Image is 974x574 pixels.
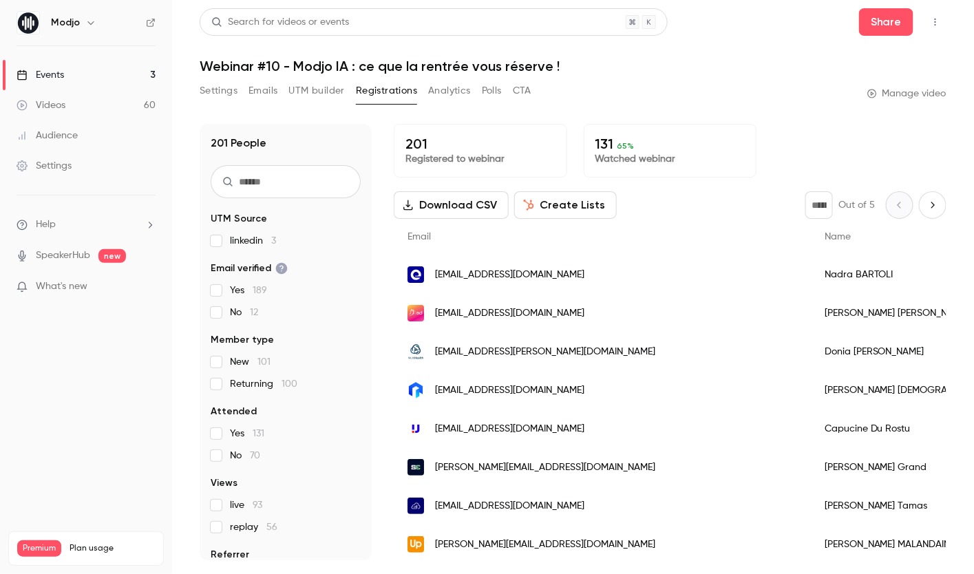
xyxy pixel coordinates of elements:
button: Emails [248,80,277,102]
span: Referrer [211,548,249,562]
button: Create Lists [514,191,617,219]
span: UTM Source [211,212,267,226]
span: [EMAIL_ADDRESS][DOMAIN_NAME] [435,306,584,321]
span: 3 [271,236,276,246]
div: Search for videos or events [211,15,349,30]
span: 93 [253,500,262,510]
span: 131 [253,429,264,438]
button: Share [859,8,913,36]
li: help-dropdown-opener [17,217,156,232]
p: 131 [595,136,745,152]
span: [EMAIL_ADDRESS][DOMAIN_NAME] [435,268,584,282]
button: Next page [919,191,946,219]
span: Yes [230,284,267,297]
span: [EMAIL_ADDRESS][DOMAIN_NAME] [435,499,584,513]
span: 56 [266,522,277,532]
div: Audience [17,129,78,142]
img: veepee.com [407,305,424,321]
p: 201 [405,136,555,152]
span: Returning [230,377,297,391]
span: New [230,355,271,369]
span: Premium [17,540,61,557]
button: Settings [200,80,237,102]
div: Events [17,68,64,82]
img: sporteasy.net [407,459,424,476]
img: upfluence.com [407,421,424,437]
span: 12 [250,308,258,317]
span: No [230,306,258,319]
span: Name [825,232,851,242]
h6: Modjo [51,16,80,30]
span: [PERSON_NAME][EMAIL_ADDRESS][DOMAIN_NAME] [435,460,655,475]
span: Member type [211,333,274,347]
span: Views [211,476,237,490]
img: expediagroup.com [407,266,424,283]
span: Yes [230,427,264,440]
span: linkedin [230,234,276,248]
button: UTM builder [289,80,345,102]
span: [EMAIL_ADDRESS][DOMAIN_NAME] [435,422,584,436]
img: Modjo [17,12,39,34]
span: No [230,449,260,463]
button: Analytics [428,80,471,102]
h1: Webinar #10 - Modjo IA : ce que la rentrée vous réserve ! [200,58,946,74]
a: Manage video [867,87,946,100]
button: Download CSV [394,191,509,219]
span: Attended [211,405,257,418]
span: Email verified [211,262,288,275]
span: [EMAIL_ADDRESS][DOMAIN_NAME] [435,383,584,398]
img: sellsy.com [407,498,424,514]
span: 101 [257,357,271,367]
span: [EMAIL_ADDRESS][PERSON_NAME][DOMAIN_NAME] [435,345,655,359]
p: Watched webinar [595,152,745,166]
button: CTA [513,80,531,102]
img: multihealthgroup.com [407,343,424,360]
span: Plan usage [70,543,155,554]
a: SpeakerHub [36,248,90,263]
span: What's new [36,279,87,294]
span: 65 % [617,141,635,151]
img: genius.immo [407,382,424,398]
button: Registrations [356,80,417,102]
span: Help [36,217,56,232]
span: replay [230,520,277,534]
span: new [98,249,126,263]
span: 100 [282,379,297,389]
div: Settings [17,159,72,173]
iframe: Noticeable Trigger [139,281,156,293]
span: 189 [253,286,267,295]
img: up.coop [407,536,424,553]
button: Polls [482,80,502,102]
span: [PERSON_NAME][EMAIL_ADDRESS][DOMAIN_NAME] [435,538,655,552]
p: Out of 5 [838,198,875,212]
span: 70 [250,451,260,460]
span: Email [407,232,431,242]
div: Videos [17,98,65,112]
span: live [230,498,262,512]
h1: 201 People [211,135,266,151]
p: Registered to webinar [405,152,555,166]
